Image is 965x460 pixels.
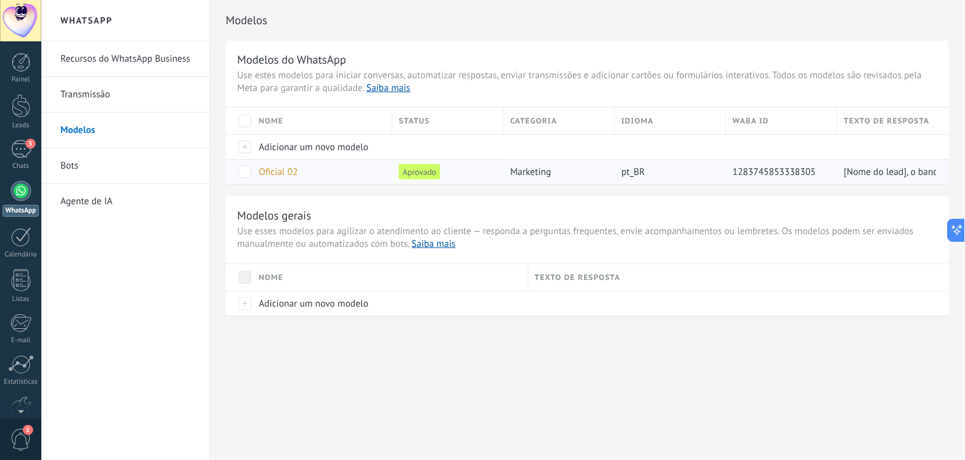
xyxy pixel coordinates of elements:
[399,164,440,179] span: Aprovado
[60,184,197,220] a: Agente de IA
[726,160,831,184] div: 1283745853338305
[615,108,726,134] div: Idioma
[41,184,209,219] li: Agente de IA
[3,337,39,345] div: E-mail
[3,251,39,259] div: Calendário
[3,76,39,84] div: Painel
[615,160,720,184] div: pt_BR
[25,139,36,149] span: 3
[838,160,936,184] div: [Nome do lead], o banco BRB libera valores no refinanciamento do seu contrato! Deseja uma simulação?
[3,378,39,386] div: Estatísticas
[259,141,368,153] span: Adicionar um novo modelo
[237,69,938,95] span: Use estes modelos para iniciar conversas, automatizar respostas, enviar transmissões e adicionar ...
[621,166,645,178] span: pt_BR
[237,208,938,223] h3: Modelos gerais
[3,122,39,130] div: Leads
[60,113,197,148] a: Modelos
[60,77,197,113] a: Transmissão
[259,298,368,310] span: Adicionar um novo modelo
[253,108,392,134] div: Nome
[510,166,551,178] span: marketing
[41,77,209,113] li: Transmissão
[3,295,39,303] div: Listas
[412,238,455,250] a: Saiba mais
[23,425,33,435] span: 1
[41,41,209,77] li: Recursos do WhatsApp Business
[60,148,197,184] a: Bots
[504,160,609,184] div: marketing
[226,8,949,33] h2: Modelos
[253,264,528,291] div: Nome
[237,225,938,251] span: Use esses modelos para agilizar o atendimento ao cliente — responda a perguntas frequentes, envie...
[3,205,39,217] div: WhatsApp
[3,162,39,171] div: Chats
[529,264,949,291] div: Texto de resposta
[366,82,410,94] a: Saiba mais
[726,108,837,134] div: WABA ID
[392,160,497,184] div: Aprovado
[392,108,503,134] div: Status
[504,108,614,134] div: Categoria
[259,166,298,178] span: Oficial 02
[41,148,209,184] li: Bots
[733,166,816,178] span: 1283745853338305
[41,113,209,148] li: Modelos
[60,41,197,77] a: Recursos do WhatsApp Business
[838,108,949,134] div: Texto de resposta
[237,52,938,67] h3: Modelos do WhatsApp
